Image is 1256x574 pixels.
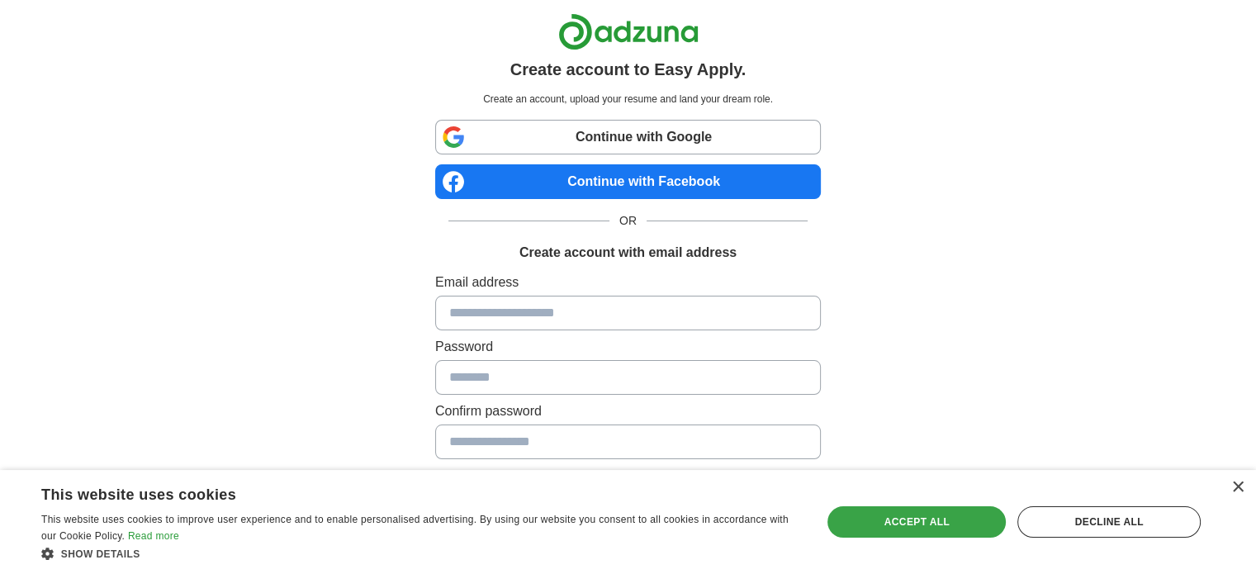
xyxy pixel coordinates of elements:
span: This website uses cookies to improve user experience and to enable personalised advertising. By u... [41,514,789,542]
div: Accept all [827,506,1006,538]
a: Continue with Facebook [435,164,821,199]
h1: Create account with email address [519,243,737,263]
a: Continue with Google [435,120,821,154]
h1: Create account to Easy Apply. [510,57,746,82]
img: Adzuna logo [558,13,699,50]
label: Email address [435,273,821,292]
div: This website uses cookies [41,480,757,505]
div: Close [1231,481,1244,494]
label: Password [435,337,821,357]
span: Show details [61,548,140,560]
label: Confirm password [435,401,821,421]
div: Decline all [1017,506,1201,538]
p: Create an account, upload your resume and land your dream role. [438,92,818,107]
span: OR [609,212,647,230]
a: Read more, opens a new window [128,530,179,542]
div: Show details [41,545,799,562]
